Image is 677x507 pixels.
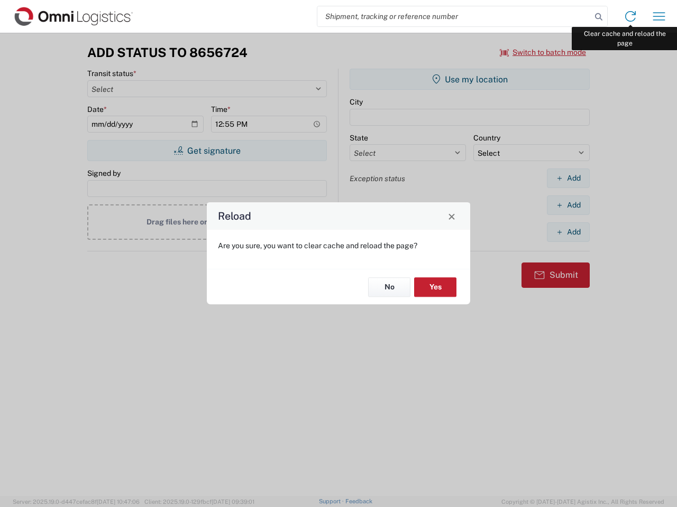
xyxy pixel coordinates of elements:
button: No [368,277,410,297]
h4: Reload [218,209,251,224]
p: Are you sure, you want to clear cache and reload the page? [218,241,459,250]
button: Yes [414,277,456,297]
button: Close [444,209,459,223]
input: Shipment, tracking or reference number [317,6,591,26]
